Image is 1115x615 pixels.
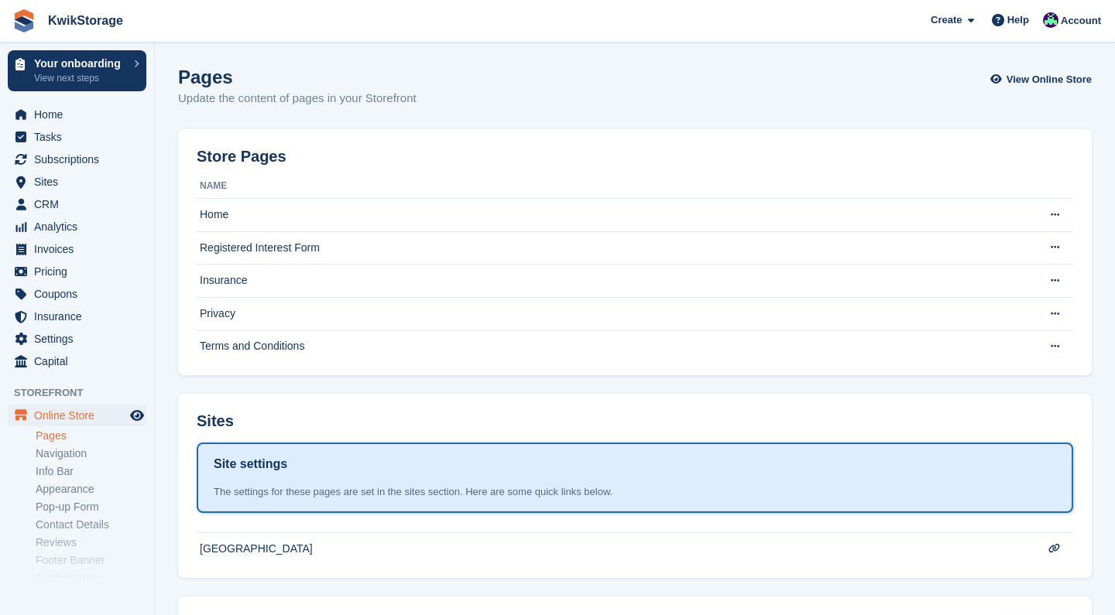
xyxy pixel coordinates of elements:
a: menu [8,328,146,350]
a: Contact Details [36,518,146,532]
span: View Online Store [1007,72,1092,87]
h1: Site settings [214,455,287,473]
div: The settings for these pages are set in the sites section. Here are some quick links below. [214,484,1056,500]
span: Insurance [34,306,127,327]
h2: Store Pages [197,148,286,166]
span: Tasks [34,126,127,148]
a: View Online Store [994,67,1092,92]
span: Settings [34,328,127,350]
span: Create [931,12,962,28]
span: Help [1007,12,1029,28]
p: Update the content of pages in your Storefront [178,90,417,108]
a: KwikStorage [42,8,129,33]
span: Analytics [34,216,127,237]
a: Appearance [36,482,146,497]
a: menu [8,126,146,148]
a: Reviews [36,535,146,550]
a: menu [8,104,146,125]
span: Capital [34,350,127,372]
span: Pricing [34,261,127,282]
span: Storefront [14,385,154,401]
span: Sites [34,171,127,193]
a: Configuration [36,571,146,586]
a: menu [8,283,146,305]
h2: Sites [197,412,234,430]
a: menu [8,149,146,170]
p: View next steps [34,71,126,85]
span: Online Store [34,405,127,426]
a: Preview store [128,406,146,425]
span: Account [1061,13,1101,29]
td: Home [197,199,1029,232]
a: menu [8,261,146,282]
td: [GEOGRAPHIC_DATA] [197,533,1029,565]
span: Invoices [34,238,127,260]
a: menu [8,171,146,193]
a: Pop-up Form [36,500,146,514]
a: Info Bar [36,464,146,479]
a: Pages [36,429,146,443]
a: menu [8,216,146,237]
a: menu [8,193,146,215]
th: Name [197,174,1029,199]
a: menu [8,350,146,372]
h1: Pages [178,67,417,87]
a: menu [8,306,146,327]
a: Your onboarding View next steps [8,50,146,91]
a: Footer Banner [36,553,146,568]
span: CRM [34,193,127,215]
td: Terms and Conditions [197,330,1029,363]
td: Insurance [197,265,1029,298]
a: menu [8,405,146,426]
a: menu [8,238,146,260]
img: Scott Sinclair [1043,12,1058,28]
td: Registered Interest Form [197,231,1029,265]
span: Subscriptions [34,149,127,170]
a: Navigation [36,446,146,461]
td: Privacy [197,297,1029,330]
span: Coupons [34,283,127,305]
p: Your onboarding [34,58,126,69]
span: Home [34,104,127,125]
img: stora-icon-8386f47178a22dfd0bd8f6a31ec36ba5ce8667c1dd55bd0f319d3a0aa187defe.svg [12,9,36,32]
